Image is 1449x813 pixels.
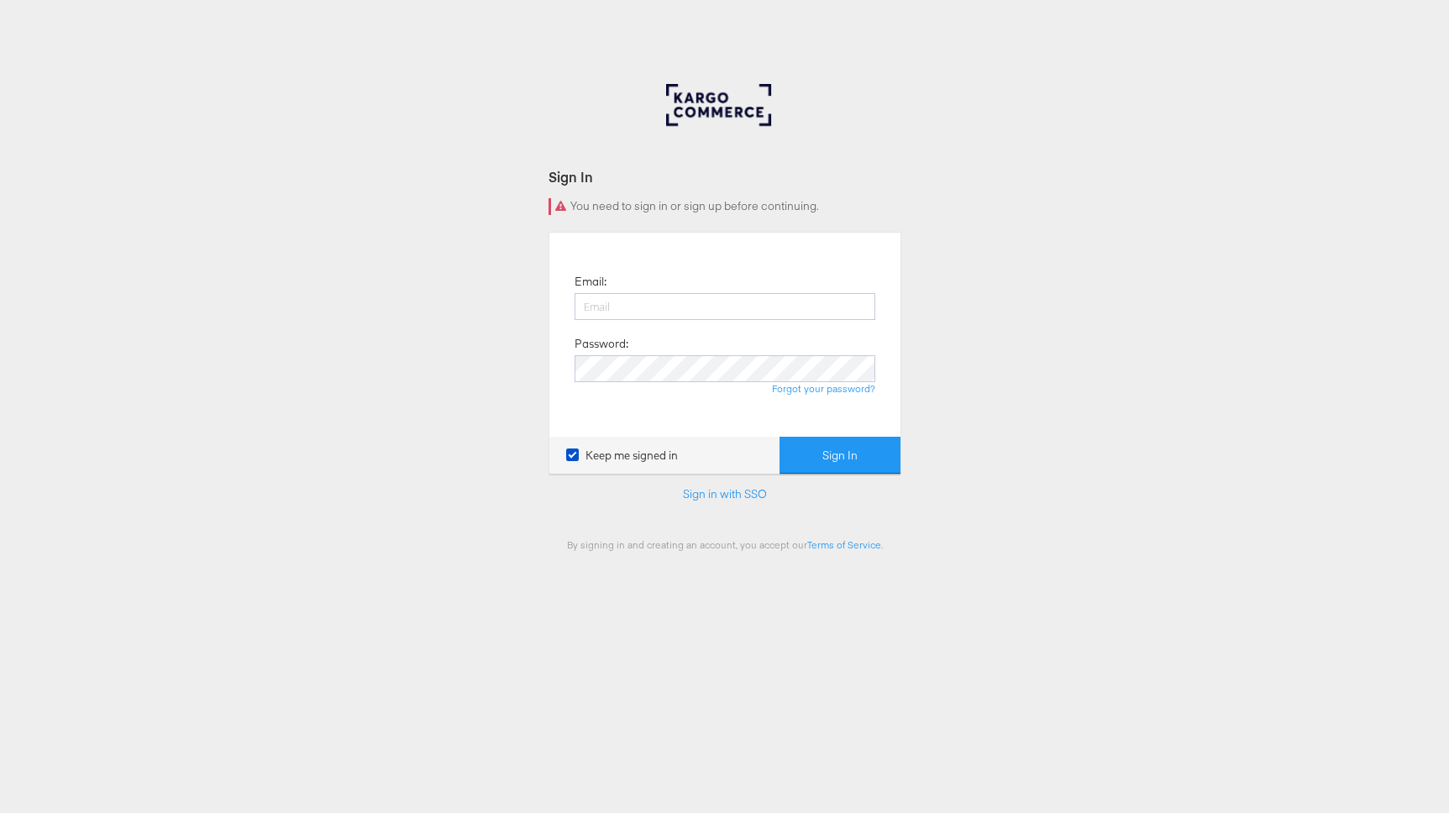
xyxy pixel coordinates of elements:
[575,293,875,320] input: Email
[549,167,901,186] div: Sign In
[549,538,901,551] div: By signing in and creating an account, you accept our .
[566,448,678,464] label: Keep me signed in
[549,198,901,215] div: You need to sign in or sign up before continuing.
[780,437,900,475] button: Sign In
[772,382,875,395] a: Forgot your password?
[575,274,606,290] label: Email:
[575,336,628,352] label: Password:
[683,486,767,501] a: Sign in with SSO
[807,538,881,551] a: Terms of Service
